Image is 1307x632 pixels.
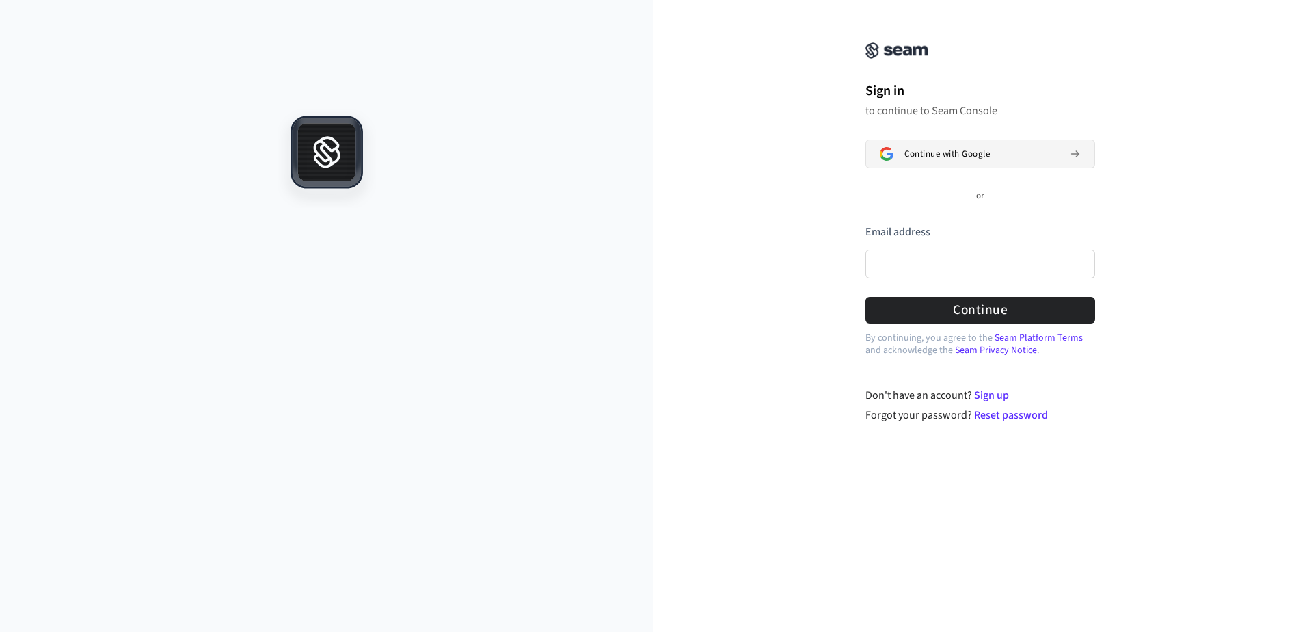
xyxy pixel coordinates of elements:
p: to continue to Seam Console [865,104,1095,118]
a: Sign up [974,388,1009,403]
label: Email address [865,224,930,239]
a: Reset password [974,408,1048,423]
span: Continue with Google [904,148,990,159]
p: or [976,190,984,202]
img: Seam Console [865,42,928,59]
img: Sign in with Google [880,147,893,161]
div: Forgot your password? [865,407,1096,423]
a: Seam Privacy Notice [955,343,1037,357]
p: By continuing, you agree to the and acknowledge the . [865,332,1095,356]
a: Seam Platform Terms [995,331,1083,345]
h1: Sign in [865,81,1095,101]
button: Continue [865,297,1095,324]
button: Sign in with GoogleContinue with Google [865,140,1095,168]
div: Don't have an account? [865,387,1096,404]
